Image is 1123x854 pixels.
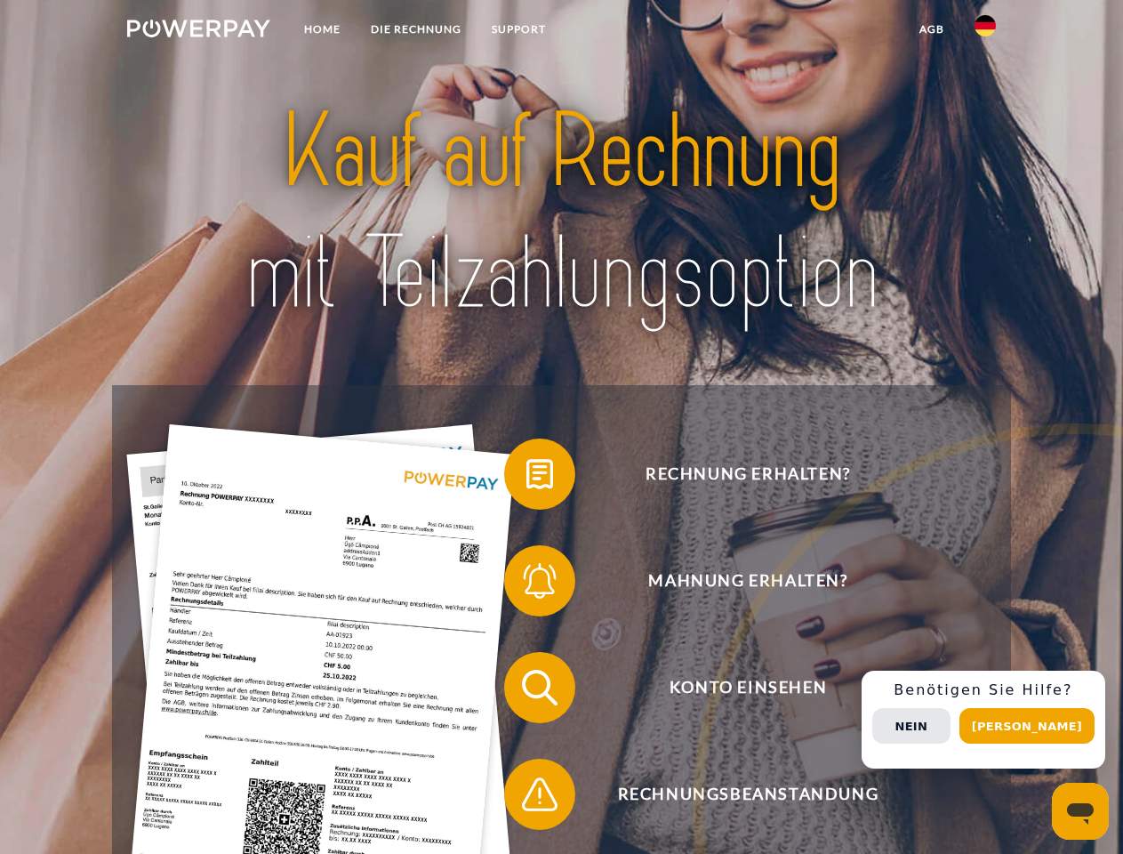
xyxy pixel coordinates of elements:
button: Nein [872,708,951,744]
img: logo-powerpay-white.svg [127,20,270,37]
a: agb [904,13,959,45]
img: qb_bell.svg [517,559,562,603]
span: Mahnung erhalten? [530,545,966,616]
img: qb_bill.svg [517,452,562,496]
iframe: Schaltfläche zum Öffnen des Messaging-Fensters [1052,783,1109,840]
img: de [975,15,996,36]
span: Rechnung erhalten? [530,439,966,510]
img: title-powerpay_de.svg [170,85,953,341]
a: SUPPORT [477,13,561,45]
button: Rechnungsbeanstandung [504,759,967,830]
button: [PERSON_NAME] [959,708,1095,744]
a: Home [289,13,356,45]
span: Konto einsehen [530,652,966,723]
button: Rechnung erhalten? [504,439,967,510]
img: qb_warning.svg [517,772,562,817]
button: Konto einsehen [504,652,967,723]
h3: Benötigen Sie Hilfe? [872,681,1095,699]
img: qb_search.svg [517,665,562,710]
button: Mahnung erhalten? [504,545,967,616]
a: DIE RECHNUNG [356,13,477,45]
div: Schnellhilfe [862,671,1105,769]
span: Rechnungsbeanstandung [530,759,966,830]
